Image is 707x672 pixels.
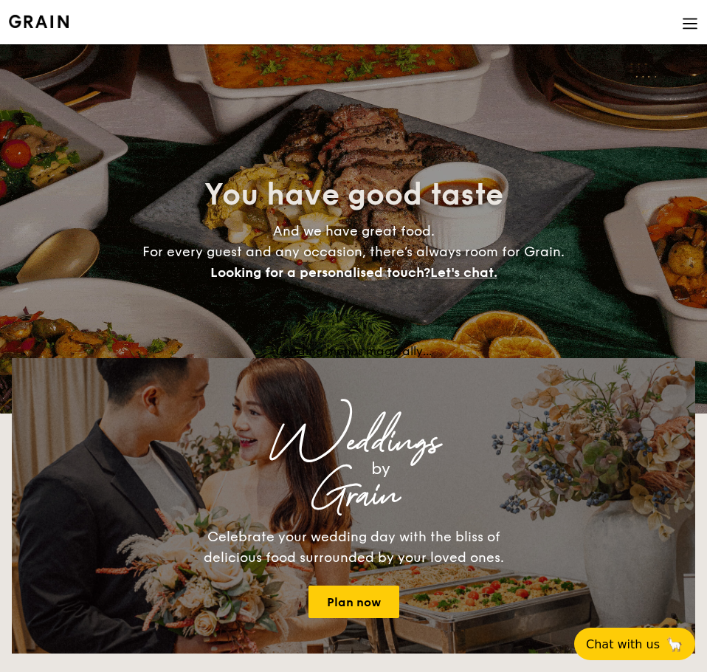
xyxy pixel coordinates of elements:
[308,586,399,618] a: Plan now
[682,16,698,32] img: icon-hamburger-menu.db5d7e83.svg
[125,456,637,482] div: by
[430,264,497,281] span: Let's chat.
[70,482,637,509] div: Grain
[666,636,683,653] span: 🦙
[187,527,520,568] div: Celebrate your wedding day with the bliss of delicious food surrounded by your loved ones.
[9,15,69,28] img: Grain
[586,637,660,651] span: Chat with us
[70,429,637,456] div: Weddings
[9,15,69,28] a: Logotype
[574,628,695,660] button: Chat with us🦙
[12,344,695,358] div: Loading menus magically...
